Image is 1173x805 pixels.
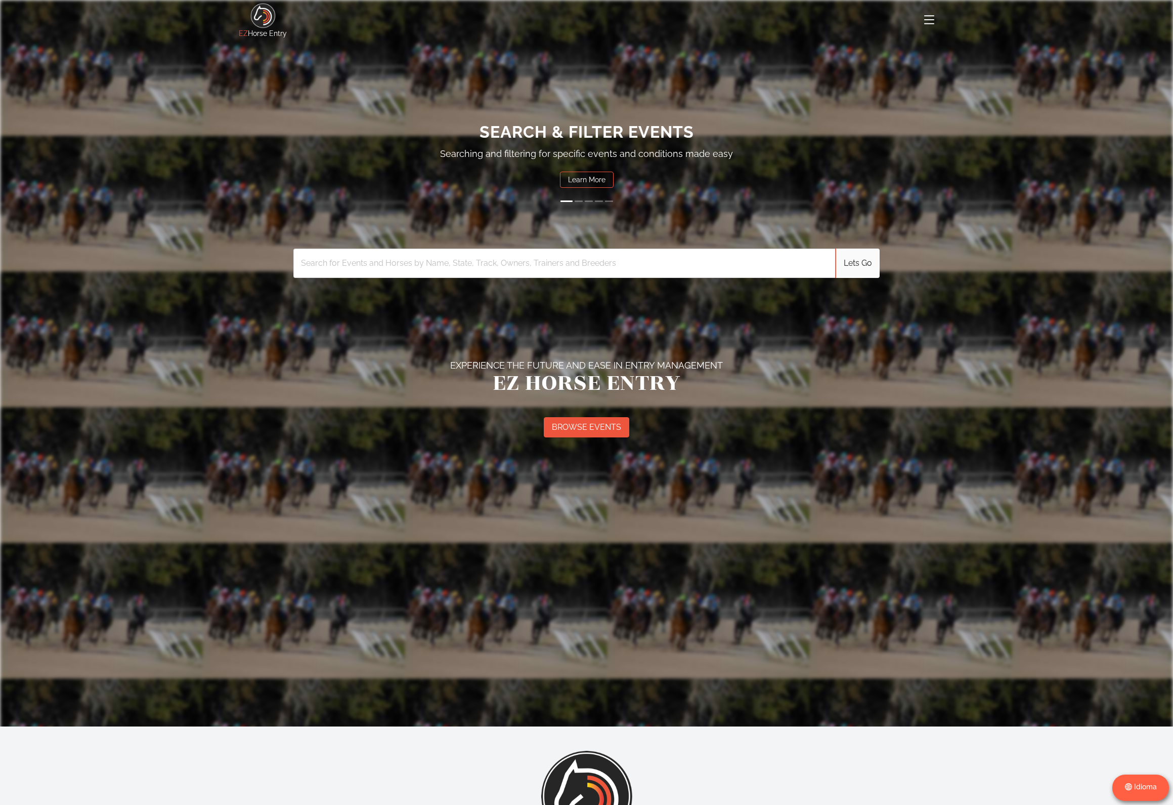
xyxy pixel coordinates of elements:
button: 4 [595,200,603,202]
h4: Idioma [1119,782,1162,792]
button: 2 [575,200,583,202]
a: ez horse logoEZHorse Entry [233,3,293,39]
button: 5 [605,200,613,202]
p: Searching and filtering for specific events and conditions made easy [435,147,738,160]
input: Search for Events and Horses by Name, State, Track, Owners, Trainers and Breeders [293,249,836,278]
img: ez horse logo [250,3,276,28]
h2: Search & Filter Events [435,123,738,142]
a: Learn More [560,176,614,184]
button: 3 [585,200,593,202]
span: EZ [239,29,248,37]
p: Horse Entry [233,28,293,39]
button: BROWSE EVENTS [544,417,629,437]
button: Lets Go [835,249,880,278]
a: BROWSE EVENTS [544,423,629,431]
button: Learn More [560,172,614,188]
i: icon: menu [924,14,935,25]
button: 1 [560,200,573,202]
i: icon: global [1125,783,1132,790]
